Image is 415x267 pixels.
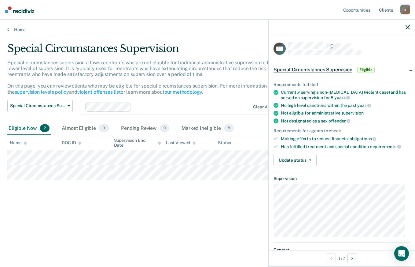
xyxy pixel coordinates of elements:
[7,122,51,135] div: Eligible Now
[281,144,410,149] div: Has fulfilled treatment and special condition
[281,103,410,108] div: No high level sanctions within the past
[61,122,110,135] div: Almost Eligible
[253,104,279,110] div: Clear agents
[7,27,408,32] a: Home
[326,254,336,263] button: Previous Opportunity
[164,89,202,95] a: our methodology
[224,124,234,132] span: 8
[269,60,415,80] div: Special Circumstances SupervisionEligible
[160,124,169,132] span: 0
[218,140,231,145] div: Status
[281,90,410,100] div: Currently serving a non-[MEDICAL_DATA] (violent case) and has served on supervision for 5
[334,95,350,100] span: years
[281,118,410,124] div: Not designated as a sex
[180,122,235,135] div: Marked Ineligible
[40,124,50,132] span: 2
[329,118,351,123] span: offender
[394,246,409,261] div: Open Intercom Messenger
[5,6,34,13] img: Recidiviz
[114,138,161,148] div: Supervision End Date
[274,247,410,253] dt: Contact
[347,254,357,263] button: Next Opportunity
[274,128,410,133] div: Requirements for agents to check
[370,144,401,149] span: requirements
[274,154,317,166] button: Update status
[341,111,364,115] span: supervision
[274,176,410,181] dt: Supervision
[10,103,65,108] span: Special Circumstances Supervision
[357,67,375,73] span: Eligible
[269,250,415,266] div: 1 / 2
[274,82,410,87] div: Requirements fulfilled
[274,67,352,73] span: Special Circumstances Supervision
[400,5,410,14] div: e
[10,140,27,145] div: Name
[357,103,371,108] span: year
[15,89,69,95] a: supervision levels policy
[99,124,109,132] span: 3
[281,136,410,141] div: Making efforts to reduce financial
[7,60,307,95] p: Special circumstances supervision allows reentrants who are not eligible for traditional administ...
[62,140,81,145] div: DOC ID
[77,89,121,95] a: violent offenses list
[120,122,171,135] div: Pending Review
[281,111,410,116] div: Not eligible for administrative
[7,42,319,60] div: Special Circumstances Supervision
[350,136,376,141] span: obligations
[166,140,196,145] div: Last Viewed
